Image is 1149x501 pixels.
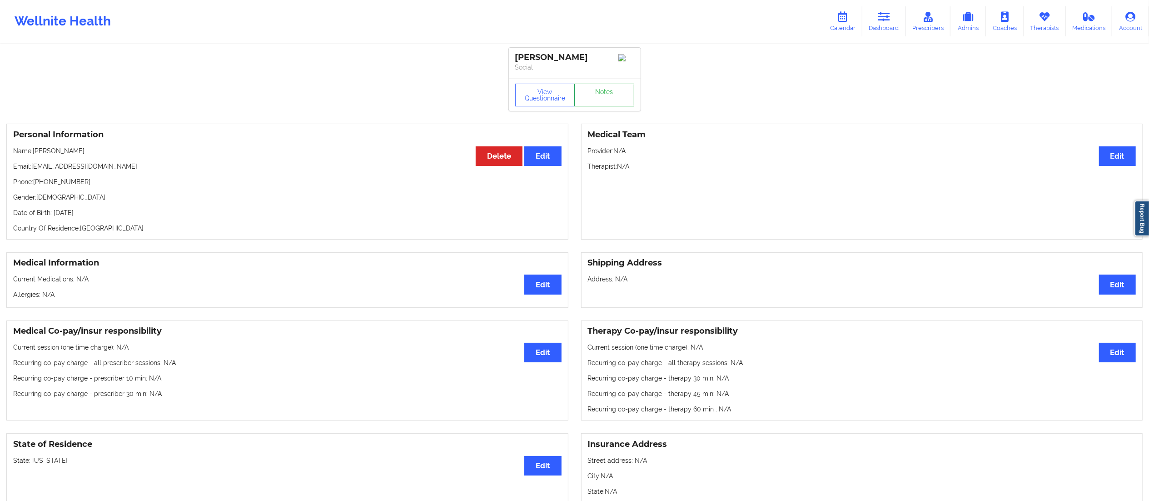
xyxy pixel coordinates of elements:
[13,193,562,202] p: Gender: [DEMOGRAPHIC_DATA]
[588,343,1136,352] p: Current session (one time charge): N/A
[574,84,634,106] a: Notes
[515,63,634,72] p: Social
[13,177,562,186] p: Phone: [PHONE_NUMBER]
[13,224,562,233] p: Country Of Residence: [GEOGRAPHIC_DATA]
[1134,200,1149,236] a: Report Bug
[13,374,562,383] p: Recurring co-pay charge - prescriber 10 min : N/A
[1099,343,1136,362] button: Edit
[13,162,562,171] p: Email: [EMAIL_ADDRESS][DOMAIN_NAME]
[906,6,951,36] a: Prescribers
[588,130,1136,140] h3: Medical Team
[588,326,1136,336] h3: Therapy Co-pay/insur responsibility
[476,146,522,166] button: Delete
[515,52,634,63] div: [PERSON_NAME]
[13,146,562,155] p: Name: [PERSON_NAME]
[524,343,561,362] button: Edit
[13,290,562,299] p: Allergies: N/A
[588,358,1136,367] p: Recurring co-pay charge - all therapy sessions : N/A
[950,6,986,36] a: Admins
[588,456,1136,465] p: Street address: N/A
[986,6,1024,36] a: Coaches
[13,389,562,398] p: Recurring co-pay charge - prescriber 30 min : N/A
[13,358,562,367] p: Recurring co-pay charge - all prescriber sessions : N/A
[588,487,1136,496] p: State: N/A
[13,130,562,140] h3: Personal Information
[588,374,1136,383] p: Recurring co-pay charge - therapy 30 min : N/A
[588,439,1136,450] h3: Insurance Address
[1099,146,1136,166] button: Edit
[588,275,1136,284] p: Address: N/A
[13,326,562,336] h3: Medical Co-pay/insur responsibility
[524,275,561,294] button: Edit
[588,162,1136,171] p: Therapist: N/A
[588,146,1136,155] p: Provider: N/A
[515,84,575,106] button: View Questionnaire
[588,258,1136,268] h3: Shipping Address
[588,405,1136,414] p: Recurring co-pay charge - therapy 60 min : N/A
[13,343,562,352] p: Current session (one time charge): N/A
[13,439,562,450] h3: State of Residence
[524,456,561,476] button: Edit
[1024,6,1066,36] a: Therapists
[13,456,562,465] p: State: [US_STATE]
[588,471,1136,481] p: City: N/A
[524,146,561,166] button: Edit
[1112,6,1149,36] a: Account
[13,258,562,268] h3: Medical Information
[1099,275,1136,294] button: Edit
[13,275,562,284] p: Current Medications: N/A
[862,6,906,36] a: Dashboard
[13,208,562,217] p: Date of Birth: [DATE]
[618,54,634,61] img: Image%2Fplaceholer-image.png
[588,389,1136,398] p: Recurring co-pay charge - therapy 45 min : N/A
[1066,6,1113,36] a: Medications
[823,6,862,36] a: Calendar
